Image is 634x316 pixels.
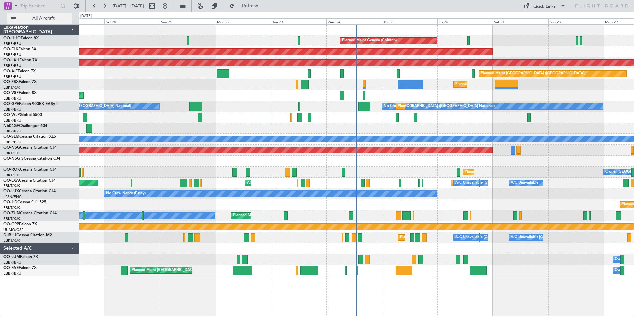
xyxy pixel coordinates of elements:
[3,36,21,40] span: OO-HHO
[3,80,19,84] span: OO-FSX
[3,200,17,204] span: OO-JID
[3,91,19,95] span: OO-VSF
[3,157,24,161] span: OO-NSG S
[3,266,19,270] span: OO-FAE
[7,13,72,24] button: All Aircraft
[465,167,542,177] div: Planned Maint Kortrijk-[GEOGRAPHIC_DATA]
[3,146,20,150] span: OO-NSG
[3,135,19,139] span: OO-SLM
[437,18,493,24] div: Fri 26
[3,74,21,79] a: EBBR/BRU
[3,41,21,46] a: EBBR/BRU
[160,18,215,24] div: Sun 21
[3,135,56,139] a: OO-SLMCessna Citation XLS
[233,211,310,221] div: Planned Maint Kortrijk-[GEOGRAPHIC_DATA]
[3,216,20,221] a: EBKT/KJK
[3,157,60,161] a: OO-NSG SCessna Citation CJ4
[17,16,70,21] span: All Aircraft
[384,101,495,111] div: No Crew [GEOGRAPHIC_DATA] ([GEOGRAPHIC_DATA] National)
[3,69,36,73] a: OO-AIEFalcon 7X
[3,36,39,40] a: OO-HHOFalcon 8X
[455,79,533,89] div: Planned Maint Kortrijk-[GEOGRAPHIC_DATA]
[226,1,266,11] button: Refresh
[398,101,518,111] div: Planned Maint [GEOGRAPHIC_DATA] ([GEOGRAPHIC_DATA] National)
[520,1,569,11] button: Quick Links
[80,13,92,19] div: [DATE]
[3,255,20,259] span: OO-LUM
[3,271,21,276] a: EBBR/BRU
[3,113,20,117] span: OO-WLP
[132,265,252,275] div: Planned Maint [GEOGRAPHIC_DATA] ([GEOGRAPHIC_DATA] National)
[3,189,19,193] span: OO-LUX
[3,227,23,232] a: UUMO/OSF
[493,18,548,24] div: Sat 27
[3,238,20,243] a: EBKT/KJK
[247,178,319,188] div: AOG Maint Kortrijk-[GEOGRAPHIC_DATA]
[3,205,20,210] a: EBKT/KJK
[3,255,38,259] a: OO-LUMFalcon 7X
[455,233,579,242] div: A/C Unavailable [GEOGRAPHIC_DATA] ([GEOGRAPHIC_DATA] National)
[20,1,58,11] input: Trip Number
[3,211,20,215] span: OO-ZUN
[3,124,19,128] span: N604GF
[3,151,20,156] a: EBKT/KJK
[3,58,19,62] span: OO-LAH
[3,118,21,123] a: EBBR/BRU
[511,233,616,242] div: A/C Unavailable [GEOGRAPHIC_DATA]-[GEOGRAPHIC_DATA]
[3,91,37,95] a: OO-VSFFalcon 8X
[342,36,397,46] div: Planned Maint Geneva (Cointrin)
[455,178,579,188] div: A/C Unavailable [GEOGRAPHIC_DATA] ([GEOGRAPHIC_DATA] National)
[3,200,46,204] a: OO-JIDCessna CJ1 525
[3,80,37,84] a: OO-FSXFalcon 7X
[3,168,20,172] span: OO-ROK
[236,4,264,8] span: Refresh
[3,124,47,128] a: N604GFChallenger 604
[3,189,56,193] a: OO-LUXCessna Citation CJ4
[3,52,21,57] a: EBBR/BRU
[481,69,585,79] div: Planned Maint [GEOGRAPHIC_DATA] ([GEOGRAPHIC_DATA])
[104,18,160,24] div: Sat 20
[548,18,604,24] div: Sun 28
[3,146,57,150] a: OO-NSGCessna Citation CJ4
[3,113,42,117] a: OO-WLPGlobal 5500
[533,3,556,10] div: Quick Links
[113,3,144,9] span: [DATE] - [DATE]
[106,189,146,199] div: No Crew Nancy (Essey)
[3,69,18,73] span: OO-AIE
[511,178,538,188] div: A/C Unavailable
[3,233,16,237] span: D-IBLU
[326,18,382,24] div: Wed 24
[3,47,36,51] a: OO-ELKFalcon 8X
[3,233,52,237] a: D-IBLUCessna Citation M2
[3,211,57,215] a: OO-ZUNCessna Citation CJ4
[3,107,21,112] a: EBBR/BRU
[3,179,56,183] a: OO-LXACessna Citation CJ4
[3,63,21,68] a: EBBR/BRU
[271,18,326,24] div: Tue 23
[382,18,437,24] div: Thu 25
[400,233,474,242] div: Planned Maint Nice ([GEOGRAPHIC_DATA])
[3,179,19,183] span: OO-LXA
[3,260,21,265] a: EBBR/BRU
[3,184,20,188] a: EBKT/KJK
[3,168,57,172] a: OO-ROKCessna Citation CJ4
[3,129,21,134] a: EBBR/BRU
[3,102,19,106] span: OO-GPE
[3,140,21,145] a: EBBR/BRU
[3,222,37,226] a: OO-GPPFalcon 7X
[3,194,22,199] a: LFSN/ENC
[216,18,271,24] div: Mon 22
[3,266,37,270] a: OO-FAEFalcon 7X
[3,102,58,106] a: OO-GPEFalcon 900EX EASy II
[3,222,19,226] span: OO-GPP
[3,96,21,101] a: EBBR/BRU
[3,58,37,62] a: OO-LAHFalcon 7X
[3,85,20,90] a: EBKT/KJK
[3,47,18,51] span: OO-ELK
[3,173,20,178] a: EBKT/KJK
